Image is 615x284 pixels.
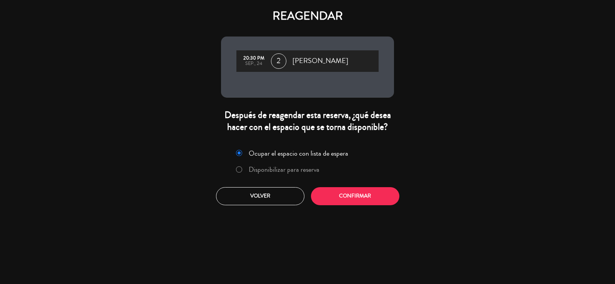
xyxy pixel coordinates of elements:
span: [PERSON_NAME] [293,55,348,67]
div: 20:30 PM [240,56,267,61]
button: Volver [216,187,304,205]
label: Disponibilizar para reserva [249,166,319,173]
h4: REAGENDAR [221,9,394,23]
div: sep., 24 [240,61,267,66]
label: Ocupar el espacio con lista de espera [249,150,348,157]
span: 2 [271,53,286,69]
button: Confirmar [311,187,399,205]
div: Después de reagendar esta reserva, ¿qué desea hacer con el espacio que se torna disponible? [221,109,394,133]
